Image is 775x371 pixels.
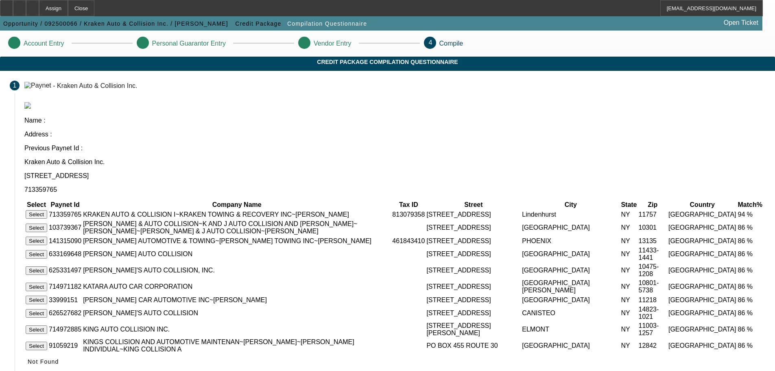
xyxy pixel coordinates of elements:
[426,210,521,219] td: [STREET_ADDRESS]
[314,40,351,47] p: Vendor Entry
[48,295,82,305] td: 33999151
[668,305,737,321] td: [GEOGRAPHIC_DATA]
[638,263,667,278] td: 10475-1208
[738,295,763,305] td: 86 %
[426,263,521,278] td: [STREET_ADDRESS]
[24,131,765,138] p: Address :
[48,263,82,278] td: 625331497
[26,250,47,259] button: Select
[26,283,47,291] button: Select
[620,220,637,235] td: NY
[720,16,762,30] a: Open Ticket
[48,338,82,353] td: 91059219
[522,210,620,219] td: Lindenhurst
[738,263,763,278] td: 86 %
[3,20,228,27] span: Opportunity / 092500066 / Kraken Auto & Collision Inc. / [PERSON_NAME]
[638,295,667,305] td: 11218
[83,236,391,246] td: [PERSON_NAME] AUTOMOTIVE & TOWING~[PERSON_NAME] TOWING INC~[PERSON_NAME]
[638,305,667,321] td: 14823-1021
[83,210,391,219] td: KRAKEN AUTO & COLLISION I~KRAKEN TOWING & RECOVERY INC~[PERSON_NAME]
[426,236,521,246] td: [STREET_ADDRESS]
[738,246,763,262] td: 86 %
[53,82,137,89] div: - Kraken Auto & Collision Inc.
[83,322,391,337] td: KING AUTO COLLISION INC.
[83,279,391,294] td: KATARA AUTO CAR CORPORATION
[24,82,51,89] img: Paynet
[429,39,432,46] span: 4
[26,210,47,219] button: Select
[48,236,82,246] td: 141315090
[24,102,31,109] img: paynet_logo.jpg
[48,201,82,209] th: Paynet Id
[522,201,620,209] th: City
[426,305,521,321] td: [STREET_ADDRESS]
[620,279,637,294] td: NY
[392,201,425,209] th: Tax ID
[83,246,391,262] td: [PERSON_NAME] AUTO COLLISION
[668,236,737,246] td: [GEOGRAPHIC_DATA]
[638,279,667,294] td: 10801-5738
[392,210,425,219] td: 813079358
[48,246,82,262] td: 633169648
[620,201,637,209] th: State
[738,322,763,337] td: 86 %
[638,338,667,353] td: 12842
[522,338,620,353] td: [GEOGRAPHIC_DATA]
[668,246,737,262] td: [GEOGRAPHIC_DATA]
[83,295,391,305] td: [PERSON_NAME] CAR AUTOMOTIVE INC~[PERSON_NAME]
[24,186,765,193] p: 713359765
[522,305,620,321] td: CANISTEO
[620,236,637,246] td: NY
[620,210,637,219] td: NY
[83,305,391,321] td: [PERSON_NAME]'S AUTO COLLISION
[48,220,82,235] td: 103739367
[426,322,521,337] td: [STREET_ADDRESS][PERSON_NAME]
[738,279,763,294] td: 86 %
[24,40,64,47] p: Account Entry
[738,220,763,235] td: 86 %
[48,322,82,337] td: 714972885
[426,279,521,294] td: [STREET_ADDRESS]
[426,295,521,305] td: [STREET_ADDRESS]
[668,210,737,219] td: [GEOGRAPHIC_DATA]
[522,263,620,278] td: [GEOGRAPHIC_DATA]
[620,305,637,321] td: NY
[26,342,47,350] button: Select
[392,236,425,246] td: 461843410
[426,338,521,353] td: PO BOX 455 ROUTE 30
[668,295,737,305] td: [GEOGRAPHIC_DATA]
[83,263,391,278] td: [PERSON_NAME]'S AUTO COLLISION, INC.
[26,296,47,304] button: Select
[638,236,667,246] td: 13135
[668,279,737,294] td: [GEOGRAPHIC_DATA]
[83,201,391,209] th: Company Name
[152,40,226,47] p: Personal Guarantor Entry
[638,201,667,209] th: Zip
[83,338,391,353] td: KINGS COLLISION AND AUTOMOTIVE MAINTENAN~[PERSON_NAME]~[PERSON_NAME] INDIVIDUAL~KING COLLISION A
[522,246,620,262] td: [GEOGRAPHIC_DATA]
[638,220,667,235] td: 10301
[28,358,59,365] span: Not Found
[233,16,283,31] button: Credit Package
[620,338,637,353] td: NY
[638,210,667,219] td: 11757
[439,40,463,47] p: Compile
[48,210,82,219] td: 713359765
[26,325,47,334] button: Select
[24,354,62,369] button: Not Found
[638,322,667,337] td: 11003-1257
[26,266,47,275] button: Select
[426,201,521,209] th: Street
[738,338,763,353] td: 86 %
[13,82,17,89] span: 1
[83,220,391,235] td: [PERSON_NAME] & AUTO COLLISION~K AND J AUTO COLLISION AND [PERSON_NAME]~[PERSON_NAME]~[PERSON_NAM...
[26,309,47,318] button: Select
[24,145,765,152] p: Previous Paynet Id :
[668,263,737,278] td: [GEOGRAPHIC_DATA]
[668,322,737,337] td: [GEOGRAPHIC_DATA]
[738,236,763,246] td: 86 %
[522,236,620,246] td: PHOENIX
[638,246,667,262] td: 11433-1441
[738,305,763,321] td: 86 %
[668,220,737,235] td: [GEOGRAPHIC_DATA]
